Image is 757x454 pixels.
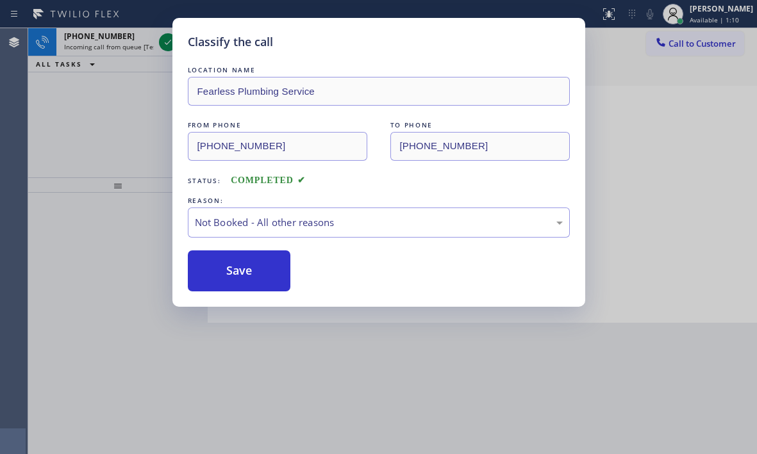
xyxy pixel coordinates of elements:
div: LOCATION NAME [188,63,570,77]
div: FROM PHONE [188,118,367,132]
button: Save [188,250,291,291]
div: TO PHONE [390,118,570,132]
span: COMPLETED [231,175,305,185]
div: Not Booked - All other reasons [195,215,563,230]
input: To phone [390,132,570,161]
input: From phone [188,132,367,161]
span: Status: [188,176,221,185]
h5: Classify the call [188,33,273,51]
div: REASON: [188,194,570,207]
